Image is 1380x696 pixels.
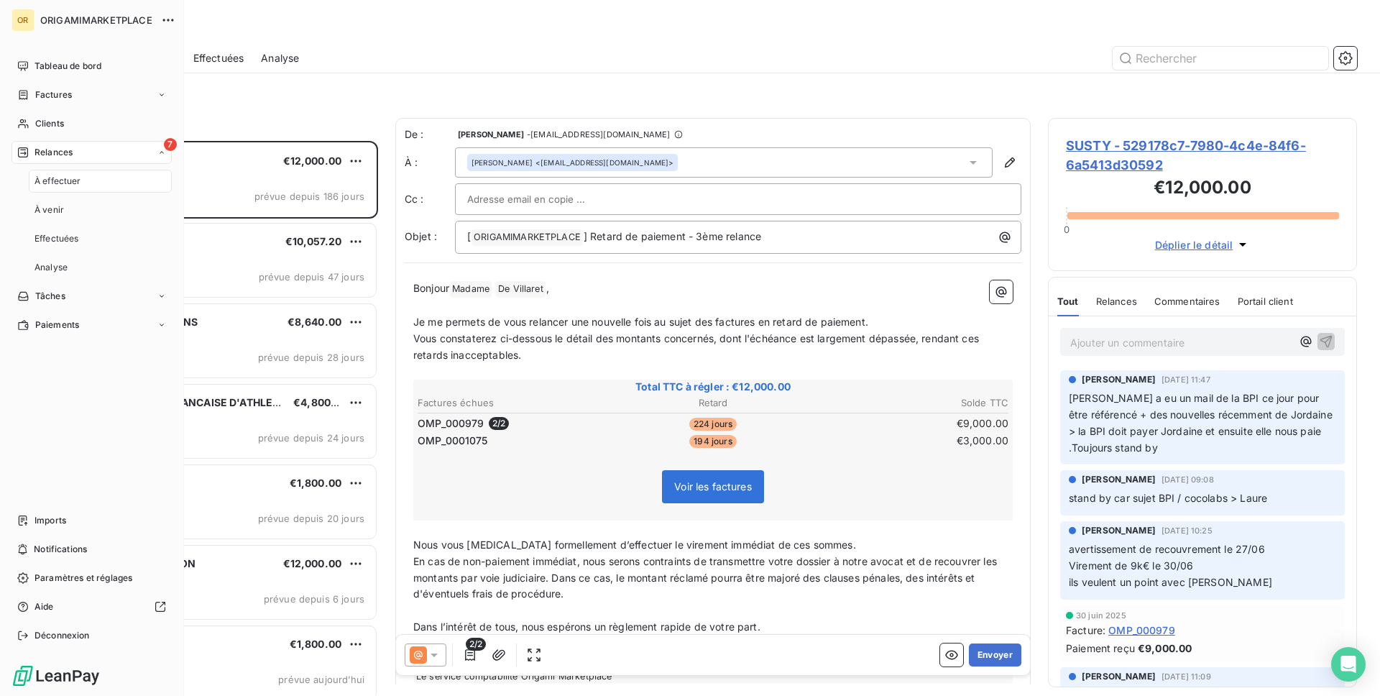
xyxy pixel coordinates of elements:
[1066,175,1339,203] h3: €12,000.00
[689,435,736,448] span: 194 jours
[278,674,364,685] span: prévue aujourd’hui
[34,514,66,527] span: Imports
[35,319,79,331] span: Paiements
[285,235,342,247] span: €10,057.20
[259,271,364,283] span: prévue depuis 47 jours
[415,380,1011,394] span: Total TTC à régler : €12,000.00
[193,51,244,65] span: Effectuées
[413,621,760,633] span: Dans l’intérêt de tous, nous espérons un règlement rapide de votre part.
[405,155,455,170] label: À :
[615,395,811,411] th: Retard
[1069,543,1272,588] span: avertissement de recouvrement le 27/06 Virement de 9k€ le 30/06 ils veulent un point avec [PERSON...
[467,188,622,210] input: Adresse email en copie ...
[1154,296,1220,307] span: Commentaires
[413,316,868,328] span: Je me permets de vous relancer une nouvelle fois au sujet des factures en retard de paiement.
[11,595,172,618] a: Aide
[405,192,455,206] label: Cc :
[467,230,471,242] span: [
[1069,392,1335,454] span: [PERSON_NAME] a eu un mail de la BPI ce jour pour être référencé + des nouvelles récemment de Jor...
[101,396,305,408] span: FEDERATION FRANCAISE D'ATHLETISME
[1155,237,1233,252] span: Déplier le détail
[813,395,1009,411] th: Solde TTC
[34,543,87,556] span: Notifications
[258,432,364,444] span: prévue depuis 24 jours
[413,555,1000,600] span: En cas de non-paiement immédiat, nous serons contraints de transmettre votre dossier à notre avoc...
[34,175,81,188] span: À effectuer
[34,232,79,245] span: Effectuées
[258,352,364,363] span: prévue depuis 28 jours
[674,480,752,493] span: Voir les factures
[254,191,364,202] span: prévue depuis 186 jours
[1331,647,1366,682] div: Open Intercom Messenger
[34,629,90,642] span: Déconnexion
[813,433,1009,449] td: €3,000.00
[471,157,673,168] div: <[EMAIL_ADDRESS][DOMAIN_NAME]>
[413,539,856,551] span: Nous vous [MEDICAL_DATA] formellement d’effectuer le virement immédiat de ces sommes.
[458,130,524,139] span: [PERSON_NAME]
[1064,224,1069,235] span: 0
[34,60,101,73] span: Tableau de bord
[527,130,670,139] span: - [EMAIL_ADDRESS][DOMAIN_NAME]
[496,281,546,298] span: De Villaret
[1066,641,1135,656] span: Paiement reçu
[418,434,488,448] span: OMP_0001075
[1161,526,1213,535] span: [DATE] 10:25
[969,644,1021,667] button: Envoyer
[466,638,486,651] span: 2/2
[258,513,364,524] span: prévue depuis 20 jours
[1108,623,1175,638] span: OMP_000979
[1113,47,1328,70] input: Rechercher
[413,332,982,361] span: Vous constaterez ci-dessous le détail des montants concernés, dont l'échéance est largement dépas...
[261,51,299,65] span: Analyse
[489,417,509,430] span: 2 / 2
[1066,136,1339,175] span: SUSTY - 529178c7-7980-4c4e-84f6-6a5413d30592
[1151,237,1255,253] button: Déplier le détail
[418,416,484,431] span: OMP_000979
[1096,296,1137,307] span: Relances
[1138,641,1192,656] span: €9,000.00
[40,14,152,26] span: ORIGAMIMARKETPLACE
[1066,623,1105,638] span: Facture :
[34,600,54,613] span: Aide
[1161,672,1211,681] span: [DATE] 11:09
[34,203,64,216] span: À venir
[471,157,533,168] span: [PERSON_NAME]
[34,261,68,274] span: Analyse
[11,9,34,32] div: OR
[1082,473,1156,486] span: [PERSON_NAME]
[287,316,341,328] span: €8,640.00
[293,396,347,408] span: €4,800.00
[264,593,364,605] span: prévue depuis 6 jours
[290,638,341,650] span: €1,800.00
[34,146,73,159] span: Relances
[1082,524,1156,537] span: [PERSON_NAME]
[450,281,492,298] span: Madame
[283,557,342,569] span: €12,000.00
[1161,475,1214,484] span: [DATE] 09:08
[69,141,378,696] div: grid
[34,572,132,585] span: Paramètres et réglages
[413,282,449,294] span: Bonjour
[11,664,101,687] img: Logo LeanPay
[584,230,761,242] span: ] Retard de paiement - 3ème relance
[1161,375,1210,384] span: [DATE] 11:47
[164,138,177,151] span: 7
[1076,611,1126,620] span: 30 juin 2025
[417,395,613,411] th: Factures échues
[290,477,341,489] span: €1,800.00
[471,229,583,246] span: ORIGAMIMARKETPLACE
[689,418,737,431] span: 224 jours
[405,127,455,142] span: De :
[405,230,437,242] span: Objet :
[35,117,64,130] span: Clients
[1069,492,1267,504] span: stand by car sujet BPI / cocolabs > Laure
[1082,670,1156,683] span: [PERSON_NAME]
[35,290,65,303] span: Tâches
[1057,296,1079,307] span: Tout
[35,88,72,101] span: Factures
[1238,296,1293,307] span: Portail client
[1082,373,1156,386] span: [PERSON_NAME]
[813,416,1009,431] td: €9,000.00
[546,282,549,294] span: ,
[283,155,342,167] span: €12,000.00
